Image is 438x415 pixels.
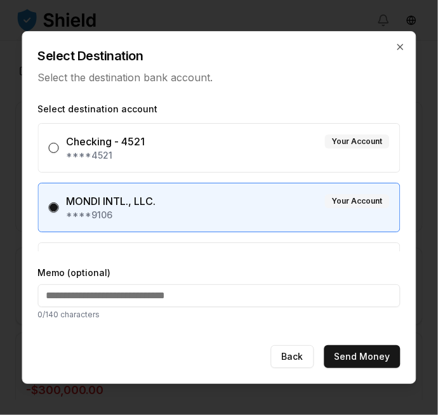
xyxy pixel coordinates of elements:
[67,194,156,209] div: MONDI INTL., LLC.
[324,345,401,368] button: Send Money
[38,47,401,65] h2: Select Destination
[49,202,59,213] button: MONDI INTL., LLC.Your Account****9106
[38,103,401,115] label: Select destination account
[325,135,390,148] div: Your Account
[38,70,401,85] p: Select the destination bank account.
[271,345,314,368] button: Back
[49,143,59,153] button: Checking - 4521Your Account****4521
[67,134,145,149] div: Checking - 4521
[38,267,401,279] label: Memo (optional)
[38,310,401,320] p: 0 /140 characters
[325,194,390,208] div: Your Account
